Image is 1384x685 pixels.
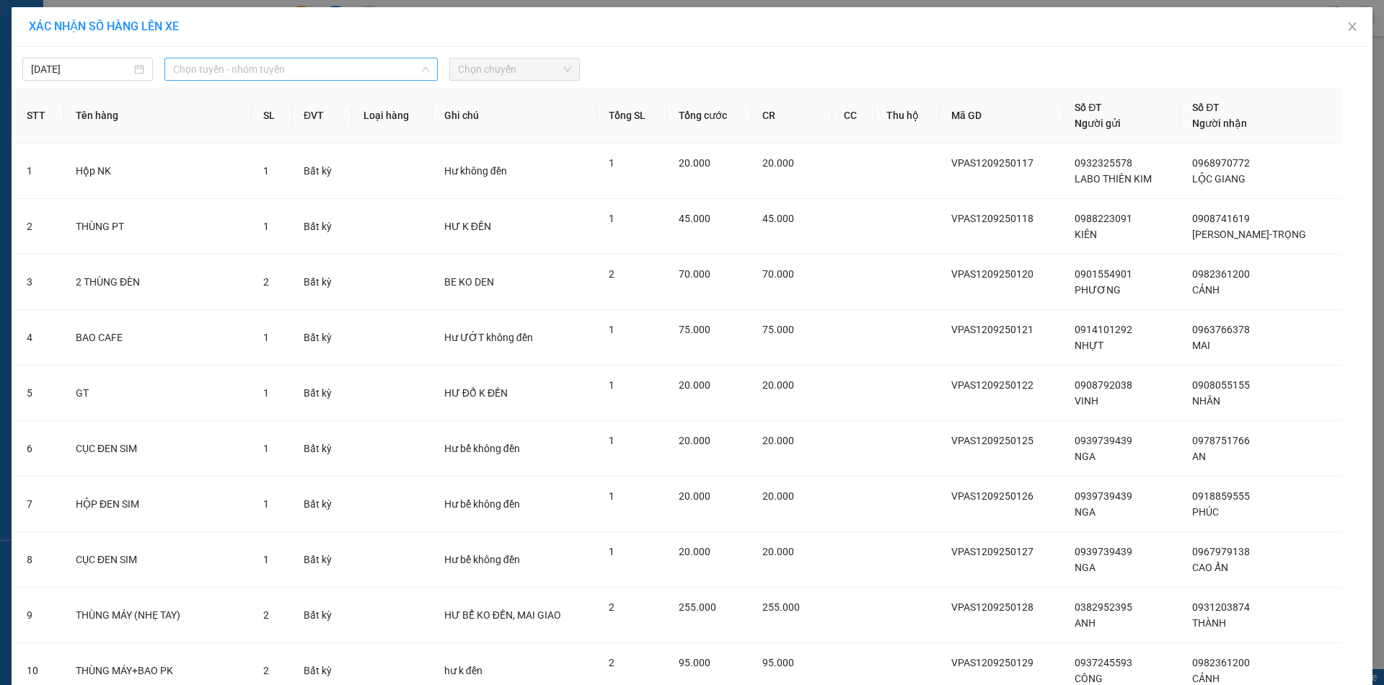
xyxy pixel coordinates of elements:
span: 20.000 [762,546,794,557]
span: 1 [263,498,269,510]
span: CẢNH [1192,284,1220,296]
span: 0382952395 [1075,601,1132,613]
td: 8 [15,532,64,588]
span: 0901554901 [1075,268,1132,280]
span: ANH [1075,617,1096,629]
span: 255.000 [679,601,716,613]
span: Hư bể không đền [444,554,520,565]
span: VPAS1209250121 [951,324,1033,335]
span: PHÚC [1192,506,1219,518]
span: HƯ ĐỔ K ĐỀN [444,387,508,399]
td: BAO CAFE [64,310,252,366]
span: 20.000 [679,490,710,502]
td: Bất kỳ [292,310,352,366]
td: Bất kỳ [292,199,352,255]
td: Bất kỳ [292,421,352,477]
span: 0931203874 [1192,601,1250,613]
td: Bất kỳ [292,532,352,588]
span: VINH [1075,395,1098,407]
span: 1 [263,221,269,232]
span: 0914101292 [1075,324,1132,335]
span: VPAS1209250129 [951,657,1033,668]
span: CÔNG [1075,673,1103,684]
td: 2 THÙNG ĐÈN [64,255,252,310]
span: NHỰT [1075,340,1103,351]
td: THÙNG PT [64,199,252,255]
span: 45.000 [679,213,710,224]
span: 0908741619 [1192,213,1250,224]
td: 6 [15,421,64,477]
span: VPAS1209250120 [951,268,1033,280]
span: 0932325578 [1075,157,1132,169]
td: 3 [15,255,64,310]
span: PHƯƠNG [1075,284,1121,296]
td: CỤC ĐEN SIM [64,532,252,588]
span: 0968970772 [1192,157,1250,169]
span: 95.000 [679,657,710,668]
span: 0967979138 [1192,546,1250,557]
span: 20.000 [679,435,710,446]
th: Tổng cước [667,88,751,143]
span: KIÊN [1075,229,1097,240]
span: 255.000 [762,601,800,613]
td: Bất kỳ [292,588,352,643]
span: 0982361200 [1192,657,1250,668]
th: Mã GD [940,88,1063,143]
span: hư k đền [444,665,482,676]
span: 1 [609,157,614,169]
td: HỘP ĐEN SIM [64,477,252,532]
input: 13/09/2025 [31,61,131,77]
td: Bất kỳ [292,477,352,532]
span: NGA [1075,562,1096,573]
span: 2 [263,609,269,621]
span: 1 [609,435,614,446]
span: Hư bể không đền [444,498,520,510]
span: VPAS1209250118 [951,213,1033,224]
span: NGA [1075,506,1096,518]
span: 2 [263,276,269,288]
span: THÀNH [1192,617,1226,629]
span: Hư bể không đền [444,443,520,454]
span: Số ĐT [1192,102,1220,113]
span: 0918859555 [1192,490,1250,502]
span: VPAS1209250117 [951,157,1033,169]
span: 1 [609,324,614,335]
th: Thu hộ [875,88,940,143]
td: 7 [15,477,64,532]
span: 0963766378 [1192,324,1250,335]
span: 20.000 [679,157,710,169]
span: Hư không đền [444,165,507,177]
td: 9 [15,588,64,643]
span: 0982361200 [1192,268,1250,280]
span: VPAS1209250122 [951,379,1033,391]
span: Chọn chuyến [458,58,571,80]
span: XÁC NHẬN SỐ HÀNG LÊN XE [29,19,179,33]
span: 1 [609,379,614,391]
span: 2 [609,601,614,613]
span: CẢNH [1192,673,1220,684]
th: SL [252,88,292,143]
span: HƯ BỂ KO ĐỀN, MAI GIAO [444,609,561,621]
th: STT [15,88,64,143]
th: CC [832,88,875,143]
span: 1 [263,165,269,177]
span: Người nhận [1192,118,1247,129]
span: VPAS1209250127 [951,546,1033,557]
span: LỘC GIANG [1192,173,1246,185]
span: 2 [263,665,269,676]
span: 1 [263,443,269,454]
span: 1 [609,490,614,502]
span: 0937245593 [1075,657,1132,668]
span: 0988223091 [1075,213,1132,224]
span: VPAS1209250128 [951,601,1033,613]
span: 1 [609,213,614,224]
td: THÙNG MÁY (NHẸ TAY) [64,588,252,643]
span: CAO ẨN [1192,562,1228,573]
th: Tên hàng [64,88,252,143]
span: 0939739439 [1075,435,1132,446]
span: VPAS1209250126 [951,490,1033,502]
span: 1 [263,387,269,399]
span: Chọn tuyến - nhóm tuyến [173,58,428,80]
td: 5 [15,366,64,421]
span: 45.000 [762,213,794,224]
